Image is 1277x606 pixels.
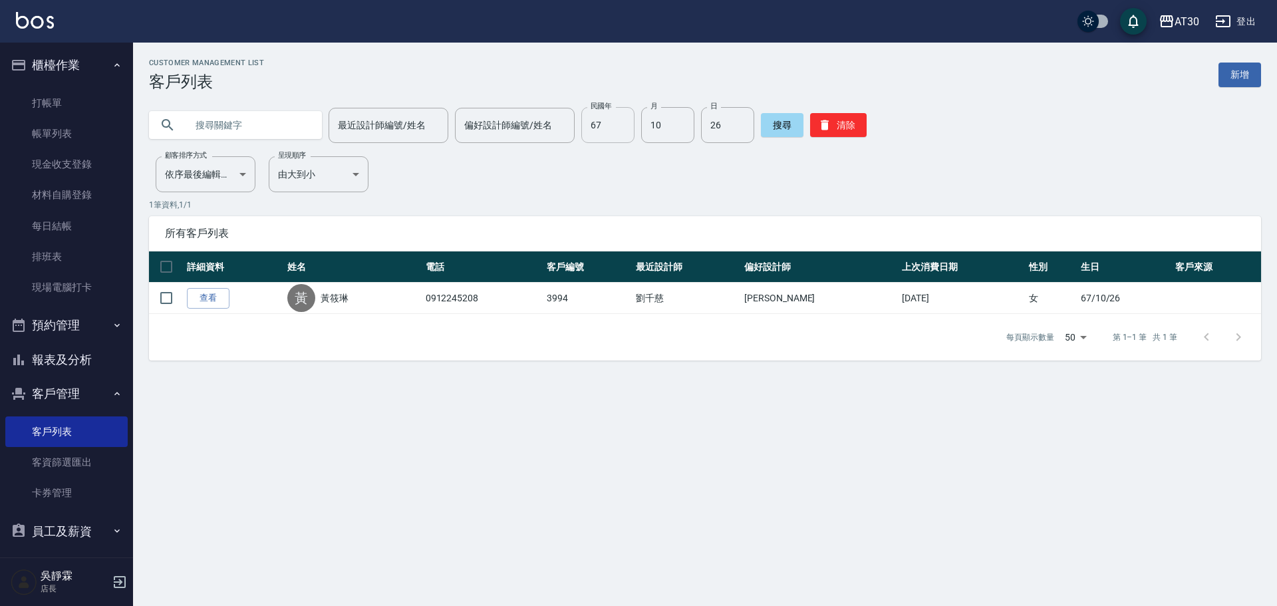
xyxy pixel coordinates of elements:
th: 姓名 [284,251,422,283]
th: 客戶來源 [1172,251,1261,283]
td: [PERSON_NAME] [741,283,899,314]
td: 0912245208 [422,283,544,314]
input: 搜尋關鍵字 [186,107,311,143]
p: 第 1–1 筆 共 1 筆 [1113,331,1177,343]
button: 商品管理 [5,548,128,583]
th: 電話 [422,251,544,283]
a: 客戶列表 [5,416,128,447]
a: 查看 [187,288,229,309]
a: 打帳單 [5,88,128,118]
a: 材料自購登錄 [5,180,128,210]
span: 所有客戶列表 [165,227,1245,240]
th: 生日 [1077,251,1172,283]
h2: Customer Management List [149,59,264,67]
label: 顧客排序方式 [165,150,207,160]
th: 詳細資料 [184,251,284,283]
button: 櫃檯作業 [5,48,128,82]
button: 搜尋 [761,113,803,137]
button: 員工及薪資 [5,514,128,549]
label: 呈現順序 [278,150,306,160]
img: Logo [16,12,54,29]
label: 日 [710,101,717,111]
th: 最近設計師 [633,251,741,283]
div: 由大到小 [269,156,368,192]
label: 月 [650,101,657,111]
a: 黃筱琳 [321,291,349,305]
button: 預約管理 [5,308,128,343]
td: 3994 [543,283,633,314]
a: 卡券管理 [5,478,128,508]
a: 客資篩選匯出 [5,447,128,478]
a: 每日結帳 [5,211,128,241]
th: 性別 [1026,251,1077,283]
button: 登出 [1210,9,1261,34]
th: 客戶編號 [543,251,633,283]
img: Person [11,569,37,595]
td: [DATE] [899,283,1026,314]
div: 黃 [287,284,315,312]
td: 女 [1026,283,1077,314]
button: 報表及分析 [5,343,128,377]
h5: 吳靜霖 [41,569,108,583]
label: 民國年 [591,101,611,111]
p: 店長 [41,583,108,595]
p: 每頁顯示數量 [1006,331,1054,343]
th: 偏好設計師 [741,251,899,283]
div: 50 [1060,319,1091,355]
td: 劉千慈 [633,283,741,314]
div: 依序最後編輯時間 [156,156,255,192]
button: 清除 [810,113,867,137]
a: 現場電腦打卡 [5,272,128,303]
a: 帳單列表 [5,118,128,149]
a: 新增 [1218,63,1261,87]
a: 現金收支登錄 [5,149,128,180]
button: AT30 [1153,8,1205,35]
p: 1 筆資料, 1 / 1 [149,199,1261,211]
button: save [1120,8,1147,35]
a: 排班表 [5,241,128,272]
td: 67/10/26 [1077,283,1172,314]
button: 客戶管理 [5,377,128,411]
h3: 客戶列表 [149,73,264,91]
th: 上次消費日期 [899,251,1026,283]
div: AT30 [1175,13,1199,30]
